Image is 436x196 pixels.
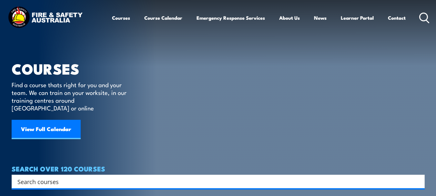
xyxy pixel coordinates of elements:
[144,10,182,26] a: Course Calendar
[19,177,412,186] form: Search form
[314,10,327,26] a: News
[12,165,425,172] h4: SEARCH OVER 120 COURSES
[12,120,81,139] a: View Full Calendar
[197,10,265,26] a: Emergency Response Services
[112,10,130,26] a: Courses
[413,177,422,186] button: Search magnifier button
[12,62,136,75] h1: COURSES
[388,10,406,26] a: Contact
[12,81,129,112] p: Find a course thats right for you and your team. We can train on your worksite, in our training c...
[341,10,374,26] a: Learner Portal
[279,10,300,26] a: About Us
[17,177,411,186] input: Search input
